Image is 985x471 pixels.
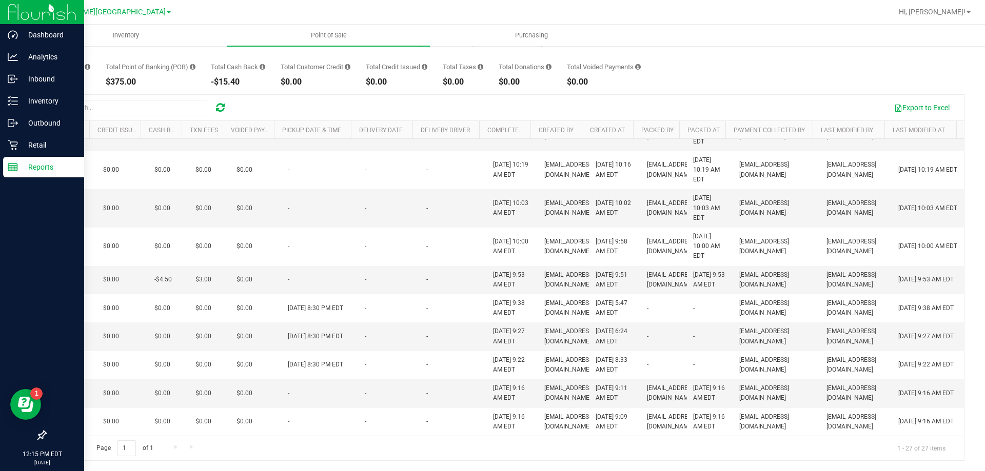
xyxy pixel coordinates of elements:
span: $0.00 [103,388,119,398]
span: - [365,241,366,251]
i: Sum of the successful, non-voided point-of-banking payment transactions, both via payment termina... [190,64,195,70]
div: 92 [364,39,395,47]
a: Delivery Driver [421,127,470,134]
span: $0.00 [195,241,211,251]
span: [EMAIL_ADDRESS][DOMAIN_NAME] [739,326,814,346]
span: Page of 1 [88,440,162,456]
a: Created By [539,127,574,134]
span: $0.00 [195,203,211,213]
a: Last Modified At [893,127,945,134]
span: $0.00 [154,303,170,313]
span: [EMAIL_ADDRESS][DOMAIN_NAME] [826,237,886,256]
span: [EMAIL_ADDRESS][DOMAIN_NAME] [544,326,594,346]
a: Inventory [25,25,227,46]
div: $0.00 [499,78,551,86]
span: $0.00 [154,332,170,341]
span: [DATE] 10:03 AM EDT [693,193,727,223]
span: - [647,360,648,370]
span: - [426,275,428,284]
div: $0.00 [366,78,427,86]
span: $0.00 [154,360,170,370]
p: Reports [18,161,80,173]
input: 1 [117,440,136,456]
span: - [288,417,289,426]
div: Total Cash Back [211,64,265,70]
span: [DATE] 8:30 PM EDT [288,303,343,313]
span: [DATE] 8:30 PM EDT [288,360,343,370]
a: Packed By [641,127,674,134]
button: Export to Excel [888,99,956,116]
div: 3 [179,39,234,47]
span: [DATE] 10:02 AM EDT [596,198,635,218]
span: [EMAIL_ADDRESS][DOMAIN_NAME] [739,270,814,290]
span: [DATE] 6:24 AM EDT [596,326,635,346]
p: Inbound [18,73,80,85]
span: Purchasing [501,31,562,40]
span: - [365,275,366,284]
inline-svg: Outbound [8,118,18,128]
p: Retail [18,139,80,151]
span: - [365,165,366,175]
span: [DATE] 10:03 AM EDT [493,198,532,218]
span: -$4.50 [154,275,172,284]
span: [EMAIL_ADDRESS][DOMAIN_NAME] [647,383,697,403]
span: - [365,332,366,341]
span: - [365,417,366,426]
a: Payment Collected By [734,127,805,134]
input: Search... [53,100,207,115]
span: [EMAIL_ADDRESS][DOMAIN_NAME] [544,412,594,432]
span: - [365,360,366,370]
span: [EMAIL_ADDRESS][DOMAIN_NAME] [544,160,594,179]
span: [DATE] 10:16 AM EDT [596,160,635,179]
inline-svg: Inventory [8,96,18,106]
span: 1 - 27 of 27 items [889,440,954,456]
span: - [365,388,366,398]
span: [DATE] 8:30 PM EDT [288,332,343,341]
span: $0.00 [103,332,119,341]
span: [EMAIL_ADDRESS][DOMAIN_NAME] [647,160,697,179]
span: - [647,303,648,313]
span: [DATE] 10:19 AM EDT [493,160,532,179]
span: [EMAIL_ADDRESS][DOMAIN_NAME] [826,326,886,346]
div: $375.00 [106,78,195,86]
inline-svg: Retail [8,140,18,150]
span: - [693,332,695,341]
span: [EMAIL_ADDRESS][DOMAIN_NAME] [826,383,886,403]
iframe: Resource center unread badge [30,387,43,400]
span: - [426,165,428,175]
span: $0.00 [195,417,211,426]
i: Sum of all voided payment transaction amounts, excluding tips and transaction fees, for all purch... [635,64,641,70]
iframe: Resource center [10,389,41,420]
span: - [426,417,428,426]
span: [EMAIL_ADDRESS][DOMAIN_NAME] [739,160,814,179]
div: Total Credit Issued [366,64,427,70]
span: $0.00 [237,275,252,284]
span: [DATE] 9:16 AM EDT [898,417,954,426]
inline-svg: Analytics [8,52,18,62]
span: - [288,165,289,175]
span: $0.00 [237,203,252,213]
span: [EMAIL_ADDRESS][DOMAIN_NAME] [647,412,697,432]
span: - [365,203,366,213]
i: Sum of the total taxes for all purchases in the date range. [478,64,483,70]
span: - [288,203,289,213]
div: $0.00 [281,78,350,86]
span: $0.00 [154,203,170,213]
span: [DATE] 9:38 AM EDT [898,303,954,313]
span: - [365,303,366,313]
span: $0.00 [103,165,119,175]
a: Txn Fees [190,127,218,134]
span: - [288,388,289,398]
span: $0.00 [237,332,252,341]
span: $0.00 [237,388,252,398]
span: $0.00 [195,388,211,398]
span: Point of Sale [297,31,361,40]
i: Sum of all account credit issued for all refunds from returned purchases in the date range. [422,64,427,70]
div: Total Point of Banking (POB) [106,64,195,70]
span: [EMAIL_ADDRESS][DOMAIN_NAME] [544,298,594,318]
p: 12:15 PM EDT [5,449,80,459]
a: Created At [590,127,625,134]
span: - [693,360,695,370]
div: 18 [108,39,163,47]
p: Dashboard [18,29,80,41]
